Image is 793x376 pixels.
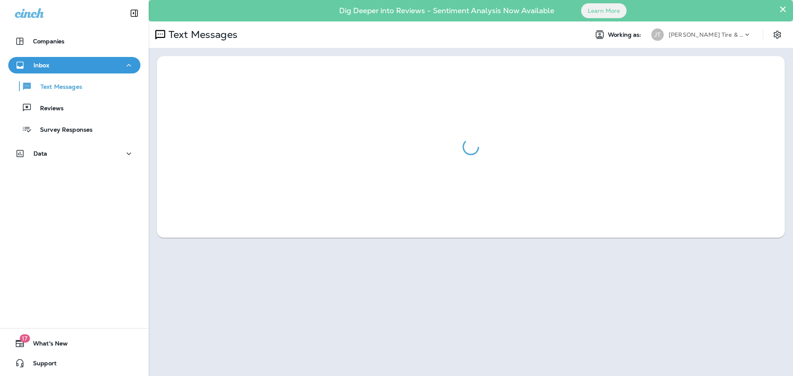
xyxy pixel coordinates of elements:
[8,355,140,371] button: Support
[770,27,785,42] button: Settings
[33,150,47,157] p: Data
[32,126,93,134] p: Survey Responses
[33,62,49,69] p: Inbox
[165,28,237,41] p: Text Messages
[8,33,140,50] button: Companies
[123,5,146,21] button: Collapse Sidebar
[19,334,30,343] span: 17
[669,31,743,38] p: [PERSON_NAME] Tire & Auto
[8,121,140,138] button: Survey Responses
[32,83,82,91] p: Text Messages
[315,9,578,12] p: Dig Deeper into Reviews - Sentiment Analysis Now Available
[581,3,627,18] button: Learn More
[25,340,68,350] span: What's New
[608,31,643,38] span: Working as:
[8,145,140,162] button: Data
[8,335,140,352] button: 17What's New
[8,78,140,95] button: Text Messages
[32,105,64,113] p: Reviews
[651,28,664,41] div: JT
[33,38,64,45] p: Companies
[8,57,140,73] button: Inbox
[779,2,787,16] button: Close
[25,360,57,370] span: Support
[8,99,140,116] button: Reviews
